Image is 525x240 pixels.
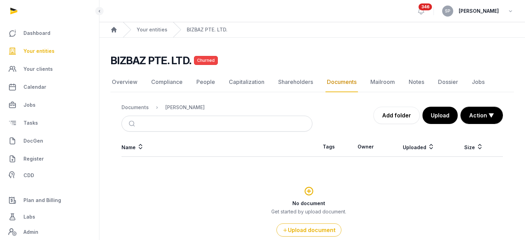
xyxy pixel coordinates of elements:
a: DocGen [6,133,94,149]
button: Upload [422,107,458,124]
a: Mailroom [369,72,396,92]
span: Your entities [23,47,55,55]
a: CDD [6,169,94,182]
a: Documents [325,72,358,92]
a: Your entities [6,43,94,59]
th: Size [451,137,496,157]
div: Documents [121,104,149,111]
button: SP [442,6,453,17]
span: Admin [23,228,38,236]
a: Tasks [6,115,94,131]
a: Dossier [437,72,459,92]
th: Name [121,137,312,157]
button: Upload document [276,223,341,237]
button: Action ▼ [461,107,503,124]
span: DocGen [23,137,43,145]
a: Capitalization [227,72,266,92]
span: Churned [194,56,218,65]
span: Labs [23,213,35,221]
a: Jobs [470,72,486,92]
span: Tasks [23,119,38,127]
a: BIZBAZ PTE. LTD. [187,26,227,33]
a: Your clients [6,61,94,77]
nav: Tabs [110,72,514,92]
span: 346 [419,3,432,10]
span: Your clients [23,65,53,73]
span: Register [23,155,44,163]
a: Calendar [6,79,94,95]
th: Uploaded [386,137,451,157]
a: Admin [6,225,94,239]
a: Shareholders [277,72,314,92]
h3: No document [122,200,496,207]
a: Labs [6,209,94,225]
th: Owner [346,137,386,157]
a: Compliance [150,72,184,92]
a: Notes [407,72,426,92]
nav: Breadcrumb [121,99,312,116]
a: Add folder [373,107,420,124]
th: Tags [312,137,346,157]
span: Jobs [23,101,36,109]
a: Your entities [137,26,167,33]
a: Dashboard [6,25,94,41]
nav: Breadcrumb [99,22,525,38]
span: Calendar [23,83,46,91]
span: [PERSON_NAME] [459,7,499,15]
span: SP [445,9,450,13]
a: Plan and Billing [6,192,94,209]
span: Dashboard [23,29,50,37]
span: Plan and Billing [23,196,61,204]
button: Submit [125,116,141,131]
a: Overview [110,72,139,92]
a: Register [6,151,94,167]
span: CDD [23,171,34,180]
h2: BIZBAZ PTE. LTD. [110,54,191,67]
p: Get started by upload document. [122,208,496,215]
a: Jobs [6,97,94,113]
div: [PERSON_NAME] [165,104,205,111]
a: People [195,72,216,92]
